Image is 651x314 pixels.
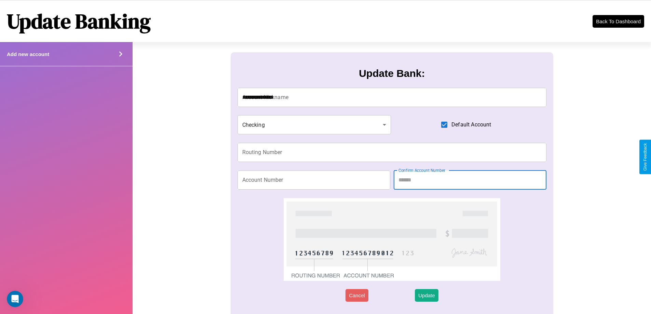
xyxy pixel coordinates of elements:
[7,7,151,35] h1: Update Banking
[345,289,368,302] button: Cancel
[284,198,500,281] img: check
[398,167,445,173] label: Confirm Account Number
[593,15,644,28] button: Back To Dashboard
[451,121,491,129] span: Default Account
[643,143,648,171] div: Give Feedback
[359,68,425,79] h3: Update Bank:
[415,289,438,302] button: Update
[238,115,391,134] div: Checking
[7,291,23,307] iframe: Intercom live chat
[7,51,49,57] h4: Add new account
